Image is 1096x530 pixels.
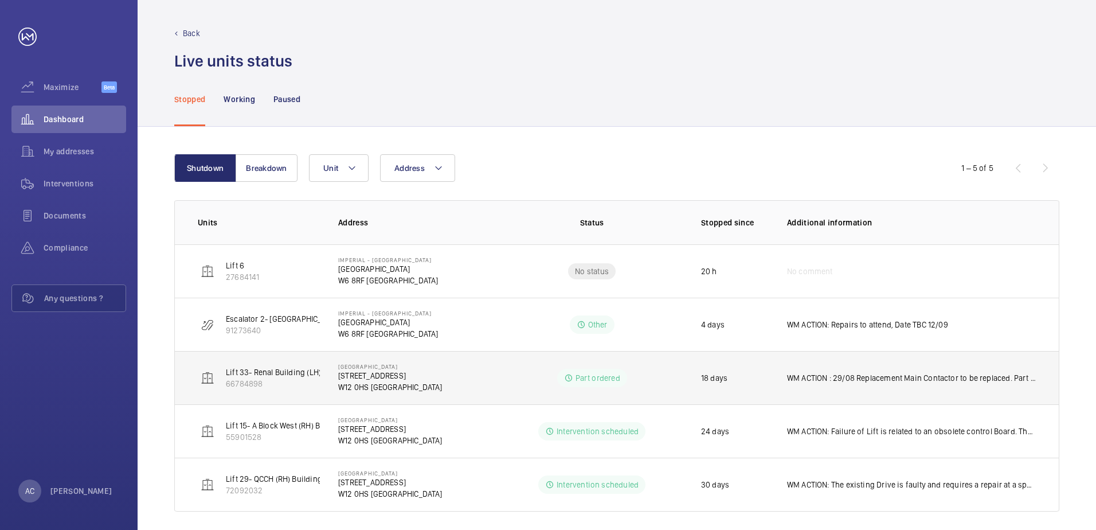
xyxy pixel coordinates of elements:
[787,426,1036,437] p: WM ACTION: Failure of Lift is related to an obsolete control Board. The has to be repaired as rep...
[557,426,639,437] p: Intervention scheduled
[226,473,337,485] p: Lift 29- QCCH (RH) Building 101]
[961,162,993,174] div: 1 – 5 of 5
[338,488,443,500] p: W12 0HS [GEOGRAPHIC_DATA]
[198,217,320,228] p: Units
[224,93,255,105] p: Working
[44,242,126,254] span: Compliance
[226,260,259,271] p: Lift 6
[701,372,727,384] p: 18 days
[338,317,438,328] p: [GEOGRAPHIC_DATA]
[338,328,438,340] p: W6 8RF [GEOGRAPHIC_DATA]
[50,485,112,497] p: [PERSON_NAME]
[701,319,725,330] p: 4 days
[338,370,443,381] p: [STREET_ADDRESS]
[201,371,214,385] img: elevator.svg
[701,479,729,490] p: 30 days
[273,93,300,105] p: Paused
[226,325,420,336] p: 91273640
[588,319,608,330] p: Other
[394,163,425,173] span: Address
[25,485,34,497] p: AC
[226,367,369,378] p: Lift 33- Renal Building (LH) Building 555
[44,81,101,93] span: Maximize
[201,264,214,278] img: elevator.svg
[323,163,338,173] span: Unit
[338,381,443,393] p: W12 0HS [GEOGRAPHIC_DATA]
[174,93,205,105] p: Stopped
[338,263,438,275] p: [GEOGRAPHIC_DATA]
[226,485,337,496] p: 72092032
[183,28,200,39] p: Back
[201,424,214,438] img: elevator.svg
[236,154,298,182] button: Breakdown
[309,154,369,182] button: Unit
[787,372,1036,384] p: WM ACTION : 29/08 Replacement Main Contactor to be replaced. Part identified and is available 3-5...
[226,271,259,283] p: 27684141
[44,146,126,157] span: My addresses
[701,217,769,228] p: Stopped since
[44,210,126,221] span: Documents
[338,435,443,446] p: W12 0HS [GEOGRAPHIC_DATA]
[576,372,620,384] p: Part ordered
[380,154,455,182] button: Address
[226,378,369,389] p: 66784898
[338,256,438,263] p: Imperial - [GEOGRAPHIC_DATA]
[787,319,948,330] p: WM ACTION: Repairs to attend, Date TBC 12/09
[338,275,438,286] p: W6 8RF [GEOGRAPHIC_DATA]
[701,266,717,277] p: 20 h
[44,114,126,125] span: Dashboard
[201,318,214,332] img: escalator.svg
[338,363,443,370] p: [GEOGRAPHIC_DATA]
[787,266,833,277] span: No comment
[338,416,443,423] p: [GEOGRAPHIC_DATA]
[787,479,1036,490] p: WM ACTION: The existing Drive is faulty and requires a repair at a specialist facility. Our Engin...
[338,310,438,317] p: Imperial - [GEOGRAPHIC_DATA]
[174,154,236,182] button: Shutdown
[174,50,292,72] h1: Live units status
[509,217,674,228] p: Status
[701,426,729,437] p: 24 days
[201,478,214,492] img: elevator.svg
[101,81,117,93] span: Beta
[338,423,443,435] p: [STREET_ADDRESS]
[226,420,359,431] p: Lift 15- A Block West (RH) Building 201
[226,431,359,443] p: 55901528
[44,178,126,189] span: Interventions
[338,470,443,477] p: [GEOGRAPHIC_DATA]
[44,293,126,304] span: Any questions ?
[226,313,420,325] p: Escalator 2- [GEOGRAPHIC_DATA] ([GEOGRAPHIC_DATA])
[575,266,609,277] p: No status
[338,477,443,488] p: [STREET_ADDRESS]
[338,217,501,228] p: Address
[557,479,639,490] p: Intervention scheduled
[787,217,1036,228] p: Additional information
